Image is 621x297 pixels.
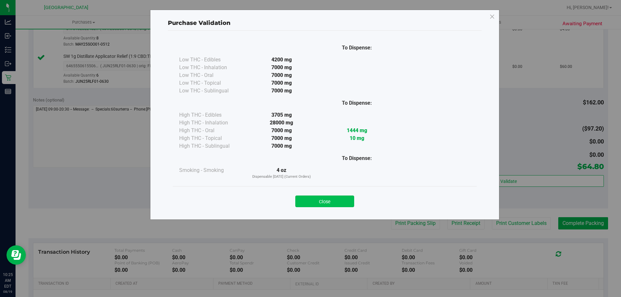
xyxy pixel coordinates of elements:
[179,142,244,150] div: High THC - Sublingual
[244,127,319,134] div: 7000 mg
[319,99,395,107] div: To Dispense:
[244,142,319,150] div: 7000 mg
[179,166,244,174] div: Smoking - Smoking
[295,196,354,207] button: Close
[319,154,395,162] div: To Dispense:
[179,64,244,71] div: Low THC - Inhalation
[244,64,319,71] div: 7000 mg
[244,71,319,79] div: 7000 mg
[244,79,319,87] div: 7000 mg
[179,56,244,64] div: Low THC - Edibles
[168,19,231,27] span: Purchase Validation
[347,127,367,133] strong: 1444 mg
[179,71,244,79] div: Low THC - Oral
[179,119,244,127] div: High THC - Inhalation
[6,245,26,265] iframe: Resource center
[244,111,319,119] div: 3705 mg
[244,166,319,180] div: 4 oz
[244,174,319,180] p: Dispensable [DATE] (Current Orders)
[244,134,319,142] div: 7000 mg
[179,127,244,134] div: High THC - Oral
[244,87,319,95] div: 7000 mg
[179,111,244,119] div: High THC - Edibles
[350,135,364,141] strong: 10 mg
[244,56,319,64] div: 4200 mg
[244,119,319,127] div: 28000 mg
[179,79,244,87] div: Low THC - Topical
[319,44,395,52] div: To Dispense:
[179,87,244,95] div: Low THC - Sublingual
[179,134,244,142] div: High THC - Topical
